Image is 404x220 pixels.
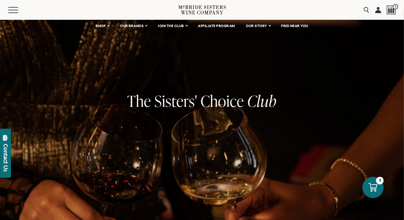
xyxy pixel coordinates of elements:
span: OUR BRANDS [120,24,144,28]
a: AFFILIATE PROGRAM [194,20,239,32]
div: Contact Us [3,144,9,172]
span: SHOP [96,24,106,28]
span: 1 [393,4,398,9]
div: 1 [376,177,384,184]
span: FIND NEAR YOU [281,24,309,28]
span: Choice [201,90,244,111]
a: OUR STORY [242,20,274,32]
span: Sisters' [155,90,198,111]
a: OUR BRANDS [116,20,151,32]
button: Mobile Menu Trigger [8,7,30,13]
a: JOIN THE CLUB [154,20,191,32]
span: The [127,90,151,111]
span: Club [248,90,277,111]
span: AFFILIATE PROGRAM [198,24,235,28]
a: FIND NEAR YOU [277,20,313,32]
span: JOIN THE CLUB [158,24,184,28]
a: SHOP [92,20,113,32]
span: OUR STORY [246,24,267,28]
